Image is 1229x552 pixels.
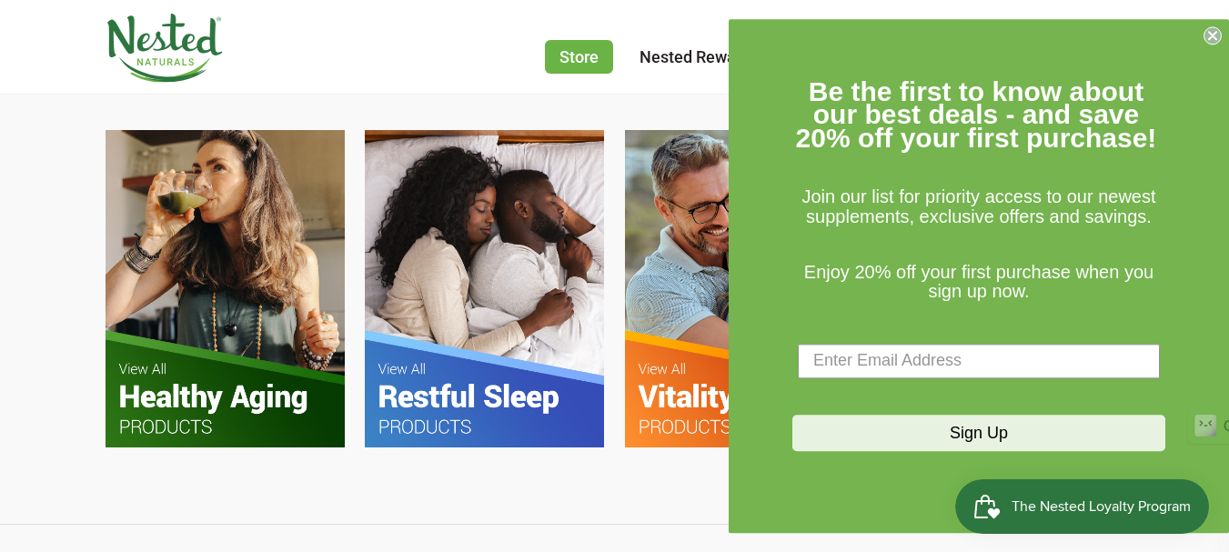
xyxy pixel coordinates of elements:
[1204,26,1222,45] button: Close dialog
[106,130,345,447] img: FYS-Healthy-Aging.jpg
[955,479,1211,534] iframe: Button to open loyalty program pop-up
[625,130,864,447] img: FYS-Vitality.jpg
[804,262,1153,302] span: Enjoy 20% off your first purchase when you sign up now.
[106,14,224,83] img: Nested Naturals
[792,415,1165,451] button: Sign Up
[640,47,759,66] a: Nested Rewards
[796,76,1157,153] span: Be the first to know about our best deals - and save 20% off your first purchase!
[801,187,1155,227] span: Join our list for priority access to our newest supplements, exclusive offers and savings.
[365,130,604,447] img: FYS-Restful-Sleep.jpg
[545,40,613,74] a: Store
[798,344,1160,378] input: Enter Email Address
[729,19,1229,533] div: FLYOUT Form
